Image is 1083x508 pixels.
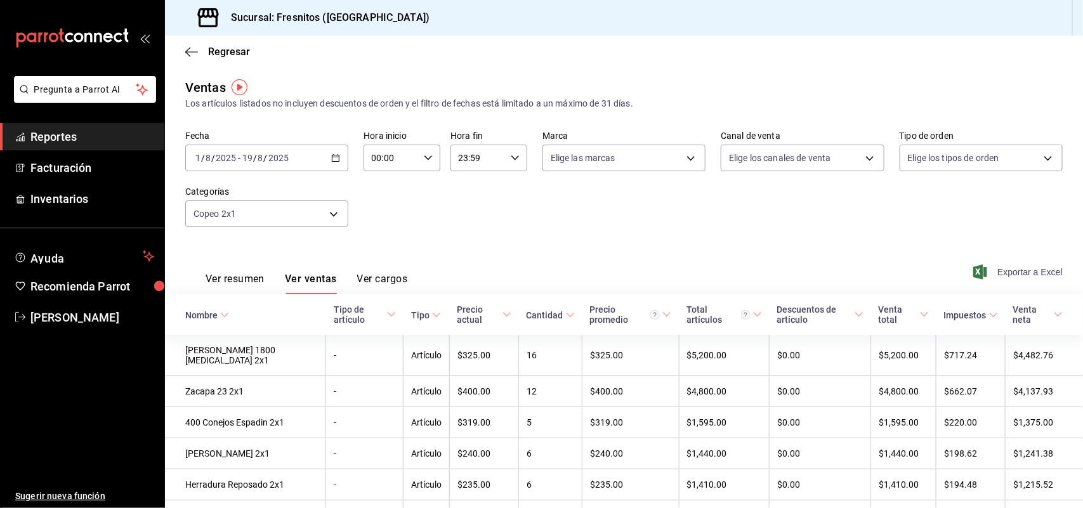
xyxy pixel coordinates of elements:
[527,310,563,320] div: Cantidad
[777,304,863,325] span: Descuentos de artículo
[253,153,257,163] span: /
[1013,304,1051,325] div: Venta neta
[527,310,575,320] span: Cantidad
[326,376,404,407] td: -
[590,304,672,325] span: Precio promedio
[1013,304,1063,325] span: Venta neta
[15,490,154,503] span: Sugerir nueva función
[326,469,404,500] td: -
[457,304,511,325] span: Precio actual
[30,309,154,326] span: [PERSON_NAME]
[258,153,264,163] input: --
[542,132,706,141] label: Marca
[741,310,751,320] svg: El total artículos considera cambios de precios en los artículos así como costos adicionales por ...
[582,376,679,407] td: $400.00
[871,438,936,469] td: $1,440.00
[879,304,917,325] div: Venta total
[770,335,871,376] td: $0.00
[238,153,240,163] span: -
[976,264,1063,280] button: Exportar a Excel
[871,376,936,407] td: $4,800.00
[232,79,247,95] img: Tooltip marker
[34,83,136,96] span: Pregunta a Parrot AI
[650,310,660,320] svg: Precio promedio = Total artículos / cantidad
[879,304,929,325] span: Venta total
[450,335,519,376] td: $325.00
[519,407,582,438] td: 5
[30,249,138,264] span: Ayuda
[450,469,519,500] td: $235.00
[1006,335,1083,376] td: $4,482.76
[686,304,751,325] div: Total artículos
[221,10,430,25] h3: Sucursal: Fresnitos ([GEOGRAPHIC_DATA])
[944,310,998,320] span: Impuestos
[208,46,250,58] span: Regresar
[679,438,770,469] td: $1,440.00
[195,153,201,163] input: --
[450,376,519,407] td: $400.00
[551,152,615,164] span: Elige las marcas
[679,335,770,376] td: $5,200.00
[936,469,1006,500] td: $194.48
[411,310,430,320] div: Tipo
[185,310,229,320] span: Nombre
[206,273,265,294] button: Ver resumen
[519,376,582,407] td: 12
[404,469,450,500] td: Artículo
[185,46,250,58] button: Regresar
[9,92,156,105] a: Pregunta a Parrot AI
[326,438,404,469] td: -
[404,438,450,469] td: Artículo
[334,304,384,325] div: Tipo de artículo
[185,97,1063,110] div: Los artículos listados no incluyen descuentos de orden y el filtro de fechas está limitado a un m...
[590,304,660,325] div: Precio promedio
[30,128,154,145] span: Reportes
[936,438,1006,469] td: $198.62
[582,335,679,376] td: $325.00
[206,273,407,294] div: navigation tabs
[211,153,215,163] span: /
[729,152,830,164] span: Elige los canales de venta
[215,153,237,163] input: ----
[519,469,582,500] td: 6
[404,407,450,438] td: Artículo
[364,132,440,141] label: Hora inicio
[30,278,154,295] span: Recomienda Parrot
[450,438,519,469] td: $240.00
[686,304,762,325] span: Total artículos
[900,132,1063,141] label: Tipo de orden
[165,407,326,438] td: 400 Conejos Espadin 2x1
[264,153,268,163] span: /
[936,407,1006,438] td: $220.00
[357,273,408,294] button: Ver cargos
[770,407,871,438] td: $0.00
[936,376,1006,407] td: $662.07
[944,310,987,320] div: Impuestos
[268,153,289,163] input: ----
[679,469,770,500] td: $1,410.00
[411,310,441,320] span: Tipo
[30,159,154,176] span: Facturación
[450,132,527,141] label: Hora fin
[165,469,326,500] td: Herradura Reposado 2x1
[770,438,871,469] td: $0.00
[140,33,150,43] button: open_drawer_menu
[205,153,211,163] input: --
[871,469,936,500] td: $1,410.00
[165,438,326,469] td: [PERSON_NAME] 2x1
[404,376,450,407] td: Artículo
[770,469,871,500] td: $0.00
[936,335,1006,376] td: $717.24
[582,438,679,469] td: $240.00
[165,335,326,376] td: [PERSON_NAME] 1800 [MEDICAL_DATA] 2x1
[679,407,770,438] td: $1,595.00
[201,153,205,163] span: /
[326,407,404,438] td: -
[185,188,348,197] label: Categorías
[165,376,326,407] td: Zacapa 23 2x1
[582,407,679,438] td: $319.00
[185,310,218,320] div: Nombre
[679,376,770,407] td: $4,800.00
